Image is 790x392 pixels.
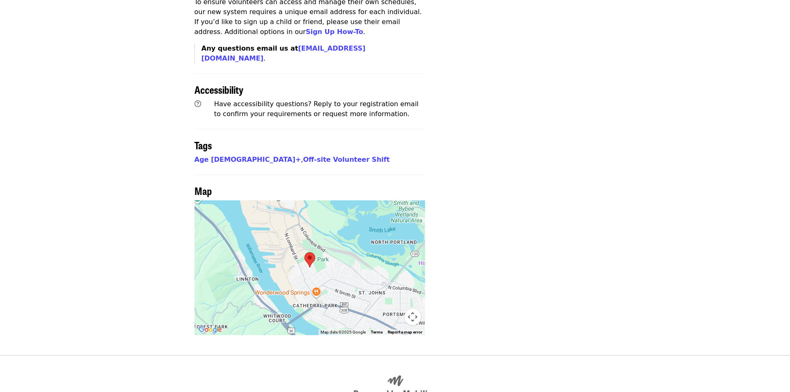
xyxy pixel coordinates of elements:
a: Sign Up How-To [306,28,363,36]
button: Map camera controls [404,309,421,325]
span: Map [194,183,212,198]
a: Open this area in Google Maps (opens a new window) [197,324,224,335]
i: question-circle icon [194,100,201,108]
img: Google [197,324,224,335]
span: Have accessibility questions? Reply to your registration email to confirm your requirements or re... [214,100,418,118]
a: Age [DEMOGRAPHIC_DATA]+ [194,156,301,163]
a: Report a map error [388,330,423,334]
span: Accessibility [194,82,243,97]
p: . [202,44,425,63]
strong: Any questions email us at [202,44,366,62]
a: Terms [371,330,383,334]
span: Map data ©2025 Google [321,330,366,334]
span: , [194,156,303,163]
a: Off-site Volunteer Shift [303,156,390,163]
span: Tags [194,138,212,152]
